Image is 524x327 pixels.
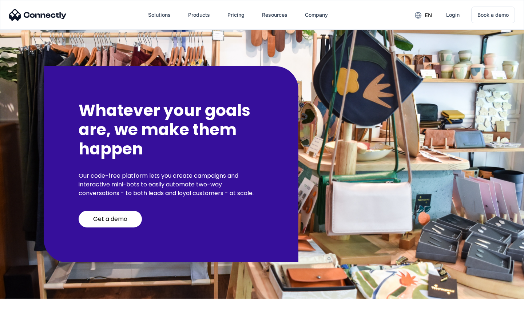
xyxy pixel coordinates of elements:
[425,10,432,20] div: en
[15,314,44,324] ul: Language list
[7,314,44,324] aside: Language selected: English
[305,10,328,20] div: Company
[79,171,263,198] p: Our code-free platform lets you create campaigns and interactive mini-bots to easily automate two...
[79,101,263,158] h2: Whatever your goals are, we make them happen
[9,9,67,21] img: Connectly Logo
[148,10,171,20] div: Solutions
[222,6,250,24] a: Pricing
[262,10,287,20] div: Resources
[93,215,127,223] div: Get a demo
[227,10,245,20] div: Pricing
[188,10,210,20] div: Products
[446,10,460,20] div: Login
[440,6,465,24] a: Login
[471,7,515,23] a: Book a demo
[79,211,142,227] a: Get a demo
